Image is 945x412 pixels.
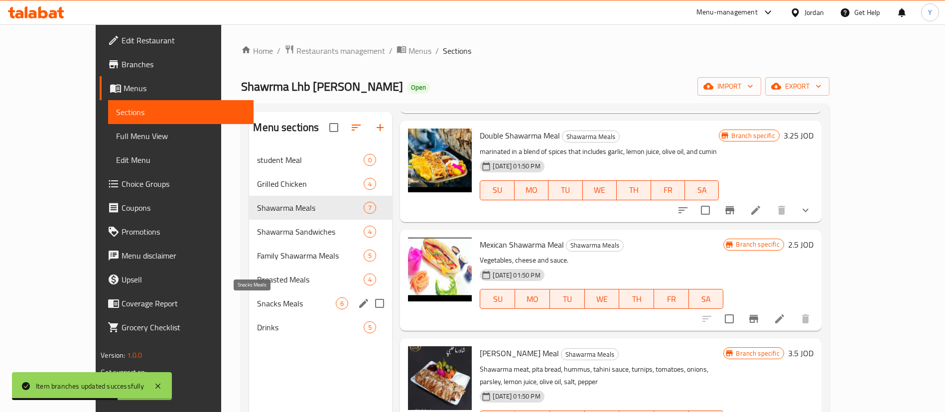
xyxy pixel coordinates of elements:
[552,183,578,197] span: TU
[257,178,364,190] span: Grilled Chicken
[765,77,829,96] button: export
[788,238,813,252] h6: 2.5 JOD
[116,106,246,118] span: Sections
[480,180,514,200] button: SU
[408,45,431,57] span: Menus
[480,254,723,267] p: Vegetables, cheese and sauce.
[788,346,813,360] h6: 3.5 JOD
[364,154,376,166] div: items
[100,76,254,100] a: Menus
[122,34,246,46] span: Edit Restaurant
[562,131,619,142] span: Shawarma Meals
[241,44,829,57] nav: breadcrumb
[550,289,585,309] button: TU
[619,289,654,309] button: TH
[774,313,786,325] a: Edit menu item
[336,299,348,308] span: 6
[585,289,620,309] button: WE
[727,131,779,140] span: Branch specific
[364,179,376,189] span: 4
[100,196,254,220] a: Coupons
[249,172,392,196] div: Grilled Chicken4
[732,349,783,358] span: Branch specific
[122,202,246,214] span: Coupons
[100,52,254,76] a: Branches
[480,145,719,158] p: marinated in a blend of spices that includes garlic, lemon juice, olive oil, and cumin
[407,83,430,92] span: Open
[651,180,685,200] button: FR
[241,75,403,98] span: Shawrma Lhb [PERSON_NAME]
[589,292,616,306] span: WE
[732,240,783,249] span: Branch specific
[480,128,560,143] span: Double Shawarma Meal
[623,292,650,306] span: TH
[100,291,254,315] a: Coverage Report
[277,45,280,57] li: /
[583,180,617,200] button: WE
[364,178,376,190] div: items
[705,80,753,93] span: import
[519,183,544,197] span: MO
[773,80,821,93] span: export
[257,250,364,262] span: Family Shawarma Meals
[100,244,254,268] a: Menu disclaimer
[654,289,689,309] button: FR
[742,307,766,331] button: Branch-specific-item
[408,129,472,192] img: Double Shawarma Meal
[696,6,758,18] div: Menu-management
[435,45,439,57] li: /
[257,226,364,238] span: Shawarma Sandwiches
[928,7,932,18] span: Y
[364,226,376,238] div: items
[249,315,392,339] div: Drinks5
[364,155,376,165] span: 0
[489,392,544,401] span: [DATE] 01:50 PM
[484,292,511,306] span: SU
[364,274,376,285] div: items
[408,346,472,410] img: Halabi Shawerma Meal
[548,180,582,200] button: TU
[122,58,246,70] span: Branches
[484,183,510,197] span: SU
[697,77,761,96] button: import
[122,274,246,285] span: Upsell
[249,268,392,291] div: Broasted Meals4
[36,381,144,392] div: Item branches updated successfully
[257,202,364,214] span: Shawarma Meals
[249,291,392,315] div: Snacks Meals6edit
[124,82,246,94] span: Menus
[566,240,624,252] div: Shawarma Meals
[489,271,544,280] span: [DATE] 01:50 PM
[718,198,742,222] button: Branch-specific-item
[364,251,376,261] span: 5
[554,292,581,306] span: TU
[100,315,254,339] a: Grocery Checklist
[249,148,392,172] div: student Meal0
[122,178,246,190] span: Choice Groups
[689,183,715,197] span: SA
[241,45,273,57] a: Home
[408,238,472,301] img: Mexican Shawarma Meal
[257,154,364,166] span: student Meal
[480,289,515,309] button: SU
[515,289,550,309] button: MO
[621,183,647,197] span: TH
[122,250,246,262] span: Menu disclaimer
[480,346,559,361] span: [PERSON_NAME] Meal
[101,349,125,362] span: Version:
[253,120,319,135] h2: Menu sections
[695,200,716,221] span: Select to update
[561,349,618,360] span: Shawarma Meals
[257,297,336,309] span: Snacks Meals
[770,198,794,222] button: delete
[284,44,385,57] a: Restaurants management
[108,124,254,148] a: Full Menu View
[689,289,724,309] button: SA
[364,203,376,213] span: 7
[364,250,376,262] div: items
[364,202,376,214] div: items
